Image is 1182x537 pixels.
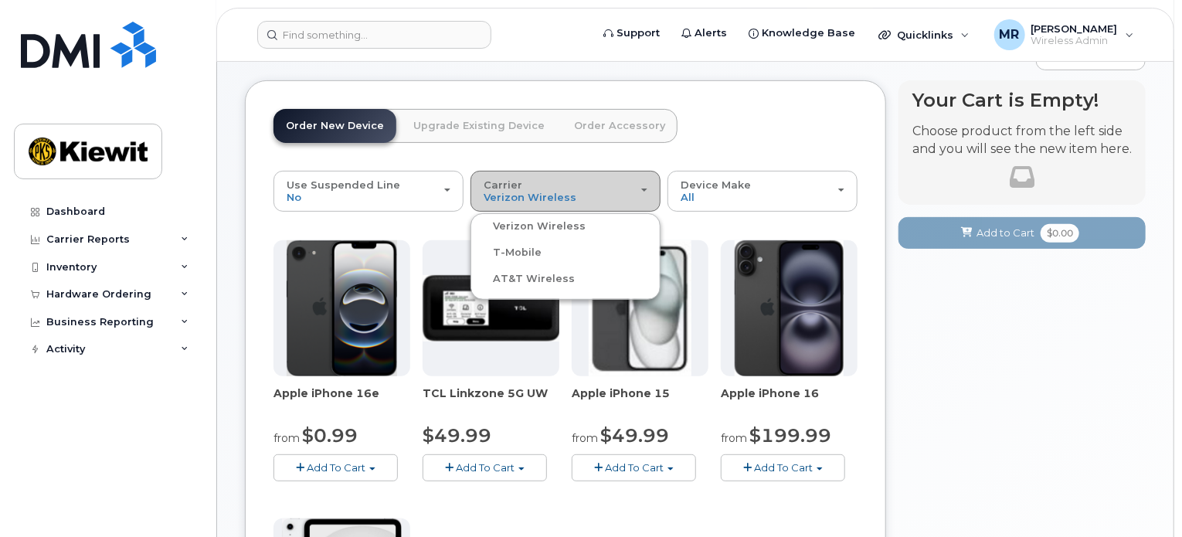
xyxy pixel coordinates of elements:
[307,461,365,474] span: Add To Cart
[484,191,576,203] span: Verizon Wireless
[681,178,751,191] span: Device Make
[474,243,542,262] label: T-Mobile
[721,386,858,416] div: Apple iPhone 16
[474,270,575,288] label: AT&T Wireless
[695,25,727,41] span: Alerts
[1041,224,1079,243] span: $0.00
[605,461,664,474] span: Add To Cart
[257,21,491,49] input: Find something...
[754,461,813,474] span: Add To Cart
[762,25,855,41] span: Knowledge Base
[273,171,464,211] button: Use Suspended Line No
[484,178,522,191] span: Carrier
[302,424,358,447] span: $0.99
[897,29,953,41] span: Quicklinks
[600,424,669,447] span: $49.99
[721,454,845,481] button: Add To Cart
[562,109,678,143] a: Order Accessory
[456,461,515,474] span: Add To Cart
[681,191,695,203] span: All
[474,217,586,236] label: Verizon Wireless
[738,18,866,49] a: Knowledge Base
[423,424,491,447] span: $49.99
[273,109,396,143] a: Order New Device
[589,240,691,376] img: iphone15.jpg
[273,386,410,416] div: Apple iPhone 16e
[1031,22,1118,35] span: [PERSON_NAME]
[423,275,559,342] img: linkzone5g.png
[1031,35,1118,47] span: Wireless Admin
[572,454,696,481] button: Add To Cart
[667,171,858,211] button: Device Make All
[423,386,559,416] div: TCL Linkzone 5G UW
[1115,470,1170,525] iframe: Messenger Launcher
[977,226,1034,240] span: Add to Cart
[616,25,660,41] span: Support
[983,19,1145,50] div: Matt Reifschneider
[287,191,301,203] span: No
[273,431,300,445] small: from
[735,240,844,376] img: iphone_16_plus.png
[287,178,400,191] span: Use Suspended Line
[671,18,738,49] a: Alerts
[1000,25,1020,44] span: MR
[912,90,1132,110] h4: Your Cart is Empty!
[287,240,398,376] img: iphone16e.png
[898,217,1146,249] button: Add to Cart $0.00
[912,123,1132,158] p: Choose product from the left side and you will see the new item here.
[721,431,747,445] small: from
[423,454,547,481] button: Add To Cart
[470,171,661,211] button: Carrier Verizon Wireless
[593,18,671,49] a: Support
[401,109,557,143] a: Upgrade Existing Device
[749,424,831,447] span: $199.99
[572,431,598,445] small: from
[273,454,398,481] button: Add To Cart
[868,19,980,50] div: Quicklinks
[572,386,708,416] div: Apple iPhone 15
